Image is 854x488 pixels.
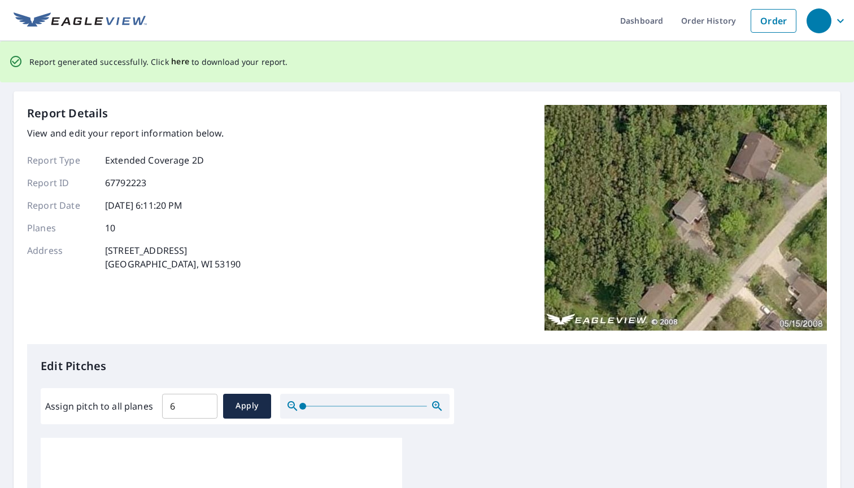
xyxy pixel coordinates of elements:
p: [DATE] 6:11:20 PM [105,199,183,212]
p: Extended Coverage 2D [105,153,204,167]
a: Order [751,9,796,33]
input: 00.0 [162,390,217,422]
button: here [171,55,190,69]
img: EV Logo [14,12,147,29]
p: 67792223 [105,176,146,190]
p: Report Type [27,153,95,167]
p: Report generated successfully. Click to download your report. [29,55,288,69]
p: Report ID [27,176,95,190]
button: Apply [223,394,271,419]
p: 10 [105,221,115,235]
label: Assign pitch to all planes [45,399,153,413]
span: Apply [232,399,262,413]
p: Planes [27,221,95,235]
img: Top image [544,105,827,331]
p: Edit Pitches [41,358,813,375]
p: Report Details [27,105,108,122]
p: View and edit your report information below. [27,126,241,140]
p: Report Date [27,199,95,212]
p: [STREET_ADDRESS] [GEOGRAPHIC_DATA], WI 53190 [105,244,241,271]
p: Address [27,244,95,271]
